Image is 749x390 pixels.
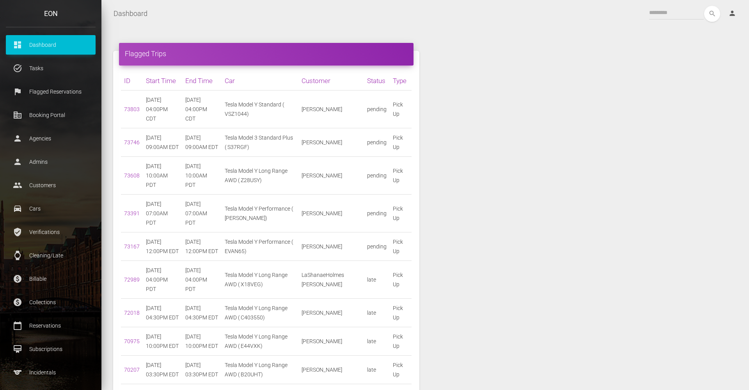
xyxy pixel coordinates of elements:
td: late [364,299,390,327]
a: card_membership Subscriptions [6,339,96,359]
td: late [364,356,390,384]
td: Tesla Model Y Long Range AWD ( C403550) [222,299,298,327]
td: [PERSON_NAME] [298,157,364,195]
td: [DATE] 07:00AM PDT [143,195,182,232]
p: Flagged Reservations [12,86,90,97]
a: 73391 [124,210,140,216]
a: 73608 [124,172,140,179]
th: End Time [182,71,222,90]
th: Customer [298,71,364,90]
td: [DATE] 10:00AM PDT [143,157,182,195]
a: watch Cleaning/Late [6,246,96,265]
p: Agencies [12,133,90,144]
th: Start Time [143,71,182,90]
td: late [364,261,390,299]
td: Pick Up [390,299,412,327]
a: people Customers [6,175,96,195]
a: person Admins [6,152,96,172]
td: [PERSON_NAME] [298,128,364,157]
td: Tesla Model Y Performance ( EVAN65) [222,232,298,261]
td: pending [364,90,390,128]
td: Tesla Model Y Long Range AWD ( X18VEG) [222,261,298,299]
button: search [704,6,720,22]
td: [PERSON_NAME] [298,356,364,384]
a: person [722,6,743,21]
td: [DATE] 04:30PM EDT [182,299,222,327]
td: [DATE] 10:00AM PDT [182,157,222,195]
th: ID [121,71,143,90]
a: paid Collections [6,292,96,312]
td: [DATE] 03:30PM EDT [143,356,182,384]
a: dashboard Dashboard [6,35,96,55]
p: Collections [12,296,90,308]
td: [DATE] 04:00PM CDT [143,90,182,128]
td: [DATE] 07:00AM PDT [182,195,222,232]
td: Tesla Model Y Standard ( VSZ1044) [222,90,298,128]
a: Dashboard [114,4,147,23]
a: 73803 [124,106,140,112]
td: pending [364,128,390,157]
td: Pick Up [390,128,412,157]
a: 72989 [124,277,140,283]
td: Pick Up [390,195,412,232]
td: [DATE] 09:00AM EDT [143,128,182,157]
td: Tesla Model 3 Standard Plus ( S37RGF) [222,128,298,157]
a: calendar_today Reservations [6,316,96,335]
td: [PERSON_NAME] [298,90,364,128]
p: Dashboard [12,39,90,51]
td: Tesla Model Y Long Range AWD ( B20UHT) [222,356,298,384]
a: 73167 [124,243,140,250]
td: [DATE] 12:00PM EDT [182,232,222,261]
p: Verifications [12,226,90,238]
td: [PERSON_NAME] [298,232,364,261]
p: Admins [12,156,90,168]
p: Subscriptions [12,343,90,355]
p: Booking Portal [12,109,90,121]
td: Tesla Model Y Performance ( [PERSON_NAME]) [222,195,298,232]
a: paid Billable [6,269,96,289]
td: pending [364,195,390,232]
td: pending [364,232,390,261]
td: [DATE] 10:00PM EDT [143,327,182,356]
p: Customers [12,179,90,191]
td: LaShanaeHolmes [PERSON_NAME] [298,261,364,299]
a: drive_eta Cars [6,199,96,218]
a: 72018 [124,310,140,316]
td: Pick Up [390,327,412,356]
td: [DATE] 12:00PM EDT [143,232,182,261]
p: Billable [12,273,90,285]
th: Type [390,71,412,90]
td: Pick Up [390,356,412,384]
a: sports Incidentals [6,363,96,382]
td: [PERSON_NAME] [298,299,364,327]
a: verified_user Verifications [6,222,96,242]
td: Tesla Model Y Long Range AWD ( E44VXK) [222,327,298,356]
p: Reservations [12,320,90,331]
td: [PERSON_NAME] [298,195,364,232]
a: 73746 [124,139,140,145]
a: 70207 [124,367,140,373]
a: 70975 [124,338,140,344]
p: Incidentals [12,367,90,378]
td: Pick Up [390,157,412,195]
td: [DATE] 10:00PM EDT [182,327,222,356]
td: [DATE] 04:00PM CDT [182,90,222,128]
i: person [728,9,736,17]
td: [DATE] 04:30PM EDT [143,299,182,327]
td: late [364,327,390,356]
th: Car [222,71,298,90]
td: [DATE] 03:30PM EDT [182,356,222,384]
p: Cars [12,203,90,214]
p: Tasks [12,62,90,74]
td: [DATE] 04:00PM PDT [143,261,182,299]
th: Status [364,71,390,90]
td: Tesla Model Y Long Range AWD ( Z28USY) [222,157,298,195]
p: Cleaning/Late [12,250,90,261]
td: [DATE] 04:00PM PDT [182,261,222,299]
td: [PERSON_NAME] [298,327,364,356]
a: corporate_fare Booking Portal [6,105,96,125]
td: pending [364,157,390,195]
a: person Agencies [6,129,96,148]
td: Pick Up [390,232,412,261]
a: flag Flagged Reservations [6,82,96,101]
